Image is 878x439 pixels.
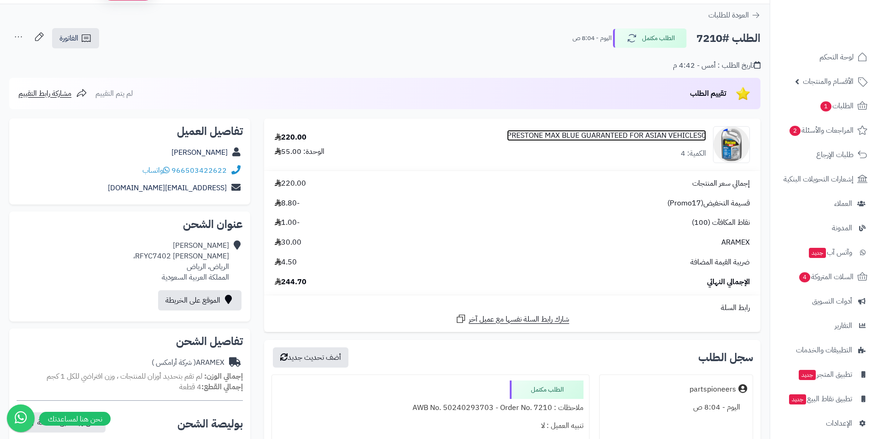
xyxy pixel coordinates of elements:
span: جديد [809,248,826,258]
span: نقاط المكافآت (100) [692,217,750,228]
span: السلات المتروكة [798,270,854,283]
a: العملاء [776,193,872,215]
div: [PERSON_NAME] RFYC7402 [PERSON_NAME]، الرياض، الرياض المملكة العربية السعودية [133,240,229,282]
span: تقييم الطلب [690,88,726,99]
span: إجمالي سعر المنتجات [692,178,750,189]
span: 4.50 [275,257,297,268]
a: واتساب [142,165,170,176]
span: ضريبة القيمة المضافة [690,257,750,268]
a: الموقع على الخريطة [158,290,242,310]
button: الطلب مكتمل [613,29,687,48]
a: إشعارات التحويلات البنكية [776,168,872,190]
span: أدوات التسويق [812,295,852,308]
span: المراجعات والأسئلة [789,124,854,137]
a: الفاتورة [52,28,99,48]
div: اليوم - 8:04 ص [605,398,747,416]
strong: إجمالي القطع: [201,381,243,392]
a: السلات المتروكة4 [776,266,872,288]
div: رابط السلة [268,303,757,313]
span: ARAMEX [721,237,750,248]
div: تاريخ الطلب : أمس - 4:42 م [673,60,760,71]
a: المدونة [776,217,872,239]
span: وآتس آب [808,246,852,259]
span: التطبيقات والخدمات [796,344,852,357]
a: تطبيق نقاط البيعجديد [776,388,872,410]
span: تطبيق المتجر [798,368,852,381]
div: تنبيه العميل : لا [277,417,583,435]
span: الأقسام والمنتجات [803,75,854,88]
div: الطلب مكتمل [510,380,583,399]
h2: تفاصيل الشحن [17,336,243,347]
span: مشاركة رابط التقييم [18,88,71,99]
span: الفاتورة [59,33,78,44]
span: نسخ رابط تتبع الشحنة [37,417,98,428]
a: [EMAIL_ADDRESS][DOMAIN_NAME] [108,182,227,193]
span: 244.70 [275,277,306,287]
small: 4 قطعة [179,381,243,392]
span: لوحة التحكم [819,51,854,64]
img: 1721136775-AF63101-90x90.png [713,126,749,163]
span: -1.00 [275,217,300,228]
span: التقارير [835,319,852,332]
a: مشاركة رابط التقييم [18,88,87,99]
span: لم تقم بتحديد أوزان للمنتجات ، وزن افتراضي للكل 1 كجم [47,371,202,382]
div: ملاحظات : AWB No. 50240293703 - Order No. 7210 [277,399,583,417]
span: قسيمة التخفيض(Promo17) [667,198,750,209]
a: العودة للطلبات [708,10,760,21]
a: الطلبات1 [776,95,872,117]
a: الإعدادات [776,412,872,434]
a: وآتس آبجديد [776,241,872,263]
span: الإعدادات [826,417,852,430]
span: ( شركة أرامكس ) [152,357,196,368]
span: تطبيق نقاط البيع [788,392,852,405]
a: [PERSON_NAME] [171,147,228,158]
a: تطبيق المتجرجديد [776,363,872,386]
span: إشعارات التحويلات البنكية [784,173,854,186]
a: التطبيقات والخدمات [776,339,872,361]
span: طلبات الإرجاع [816,148,854,161]
a: التقارير [776,315,872,337]
span: الإجمالي النهائي [707,277,750,287]
span: العودة للطلبات [708,10,749,21]
h2: عنوان الشحن [17,219,243,230]
a: لوحة التحكم [776,46,872,68]
h2: بوليصة الشحن [177,418,243,429]
a: 966503422622 [171,165,227,176]
img: logo-2.png [815,24,869,44]
button: أضف تحديث جديد [273,347,348,368]
a: شارك رابط السلة نفسها مع عميل آخر [455,313,569,325]
a: PRESTONE MAX BLUE GUARANTEED FOR ASIAN VEHICLES0 [507,130,706,141]
h3: سجل الطلب [698,352,753,363]
span: 2 [790,126,801,136]
h2: الطلب #7210 [696,29,760,48]
span: 30.00 [275,237,301,248]
span: 1 [820,101,831,111]
span: جديد [799,370,816,380]
span: العملاء [834,197,852,210]
div: ARAMEX [152,357,224,368]
h2: تفاصيل العميل [17,126,243,137]
a: المراجعات والأسئلة2 [776,119,872,141]
span: شارك رابط السلة نفسها مع عميل آخر [469,314,569,325]
span: الطلبات [819,100,854,112]
span: -8.80 [275,198,300,209]
span: 4 [799,272,810,282]
span: لم يتم التقييم [95,88,133,99]
a: طلبات الإرجاع [776,144,872,166]
div: partspioneers [689,384,736,395]
a: أدوات التسويق [776,290,872,312]
div: الوحدة: 55.00 [275,146,324,157]
strong: إجمالي الوزن: [204,371,243,382]
div: 220.00 [275,132,306,143]
span: المدونة [832,222,852,234]
small: اليوم - 8:04 ص [572,34,612,43]
span: 220.00 [275,178,306,189]
span: جديد [789,394,806,404]
div: الكمية: 4 [681,148,706,159]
